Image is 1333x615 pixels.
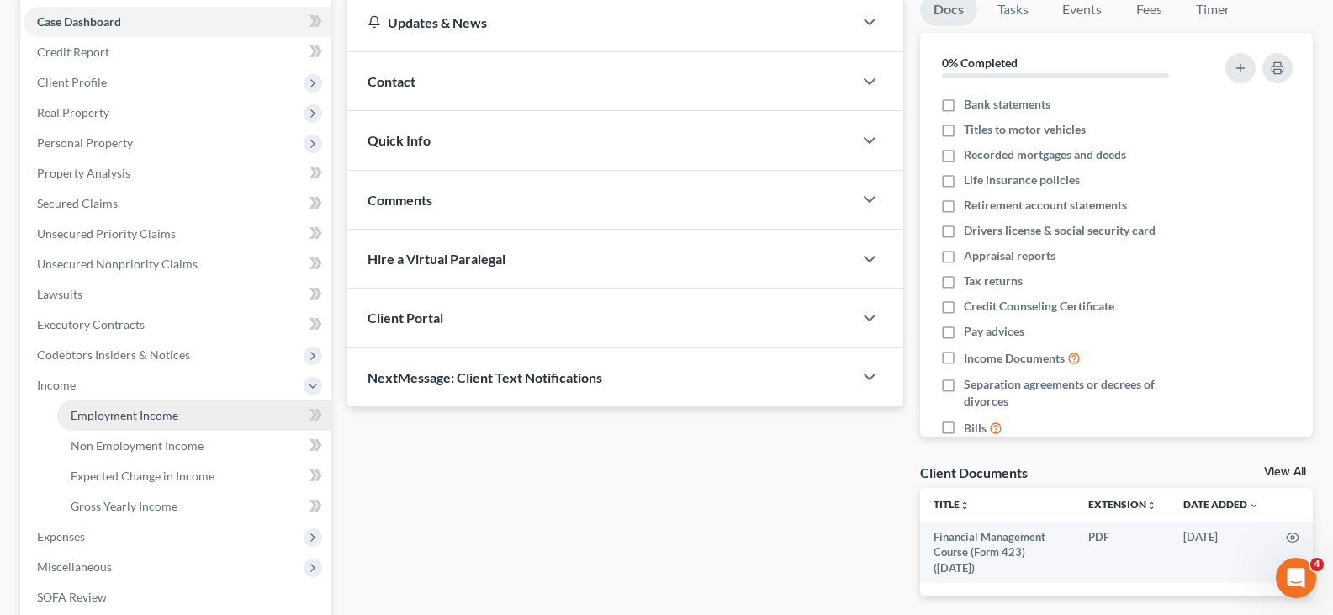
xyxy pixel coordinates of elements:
[1264,466,1306,478] a: View All
[1146,501,1156,511] i: unfold_more
[1170,522,1272,583] td: [DATE]
[37,317,145,331] span: Executory Contracts
[24,310,331,340] a: Executory Contracts
[24,582,331,612] a: SOFA Review
[1310,558,1324,571] span: 4
[964,121,1086,138] span: Titles to motor vehicles
[964,222,1156,239] span: Drivers license & social security card
[368,369,602,385] span: NextMessage: Client Text Notifications
[920,464,1028,481] div: Client Documents
[24,219,331,249] a: Unsecured Priority Claims
[964,273,1023,289] span: Tax returns
[57,400,331,431] a: Employment Income
[57,431,331,461] a: Non Employment Income
[71,499,177,513] span: Gross Yearly Income
[37,529,85,543] span: Expenses
[368,251,505,267] span: Hire a Virtual Paralegal
[964,298,1114,315] span: Credit Counseling Certificate
[964,247,1055,264] span: Appraisal reports
[1183,498,1259,511] a: Date Added expand_more
[964,146,1126,163] span: Recorded mortgages and deeds
[964,420,987,437] span: Bills
[37,135,133,150] span: Personal Property
[37,257,198,271] span: Unsecured Nonpriority Claims
[24,279,331,310] a: Lawsuits
[37,559,112,574] span: Miscellaneous
[37,166,130,180] span: Property Analysis
[24,249,331,279] a: Unsecured Nonpriority Claims
[57,491,331,522] a: Gross Yearly Income
[37,378,76,392] span: Income
[1276,558,1316,598] iframe: Intercom live chat
[37,196,118,210] span: Secured Claims
[368,13,833,31] div: Updates & News
[24,188,331,219] a: Secured Claims
[960,501,970,511] i: unfold_more
[964,172,1080,188] span: Life insurance policies
[964,197,1127,214] span: Retirement account statements
[368,132,431,148] span: Quick Info
[368,310,443,326] span: Client Portal
[942,56,1018,70] strong: 0% Completed
[1075,522,1170,583] td: PDF
[37,45,109,59] span: Credit Report
[37,590,107,604] span: SOFA Review
[920,522,1075,583] td: Financial Management Course (Form 423) ([DATE])
[964,350,1065,367] span: Income Documents
[964,376,1200,410] span: Separation agreements or decrees of divorces
[71,438,204,453] span: Non Employment Income
[71,408,178,422] span: Employment Income
[964,96,1050,113] span: Bank statements
[368,73,415,89] span: Contact
[37,105,109,119] span: Real Property
[37,287,82,301] span: Lawsuits
[37,14,121,29] span: Case Dashboard
[24,37,331,67] a: Credit Report
[37,347,190,362] span: Codebtors Insiders & Notices
[368,192,432,208] span: Comments
[37,75,107,89] span: Client Profile
[1249,501,1259,511] i: expand_more
[964,323,1024,340] span: Pay advices
[57,461,331,491] a: Expected Change in Income
[24,158,331,188] a: Property Analysis
[71,469,214,483] span: Expected Change in Income
[37,226,176,241] span: Unsecured Priority Claims
[1088,498,1156,511] a: Extensionunfold_more
[934,498,970,511] a: Titleunfold_more
[24,7,331,37] a: Case Dashboard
